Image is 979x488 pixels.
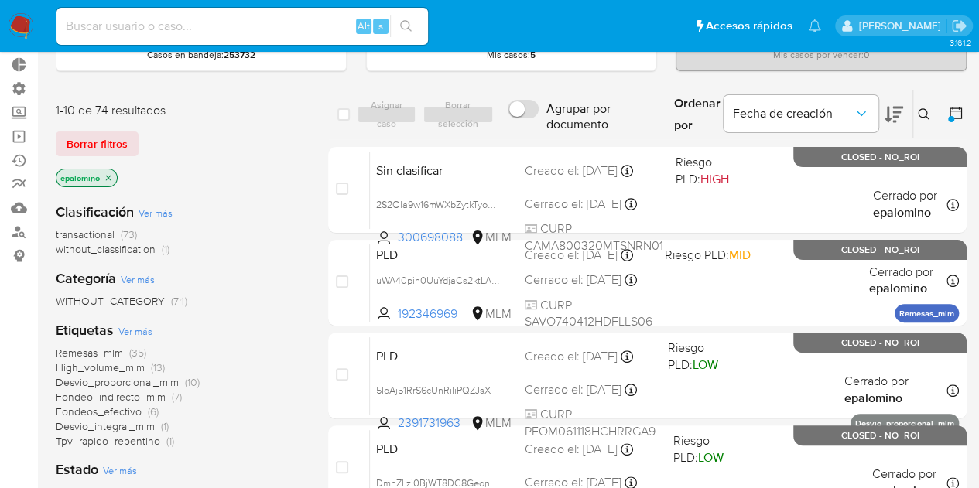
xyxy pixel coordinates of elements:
input: Buscar usuario o caso... [56,16,428,36]
span: Accesos rápidos [706,18,792,34]
button: search-icon [390,15,422,37]
a: Salir [951,18,967,34]
span: 3.161.2 [949,36,971,49]
p: daniela.lagunesrodriguez@mercadolibre.com.mx [858,19,946,33]
span: s [378,19,383,33]
a: Notificaciones [808,19,821,32]
span: Alt [358,19,370,33]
